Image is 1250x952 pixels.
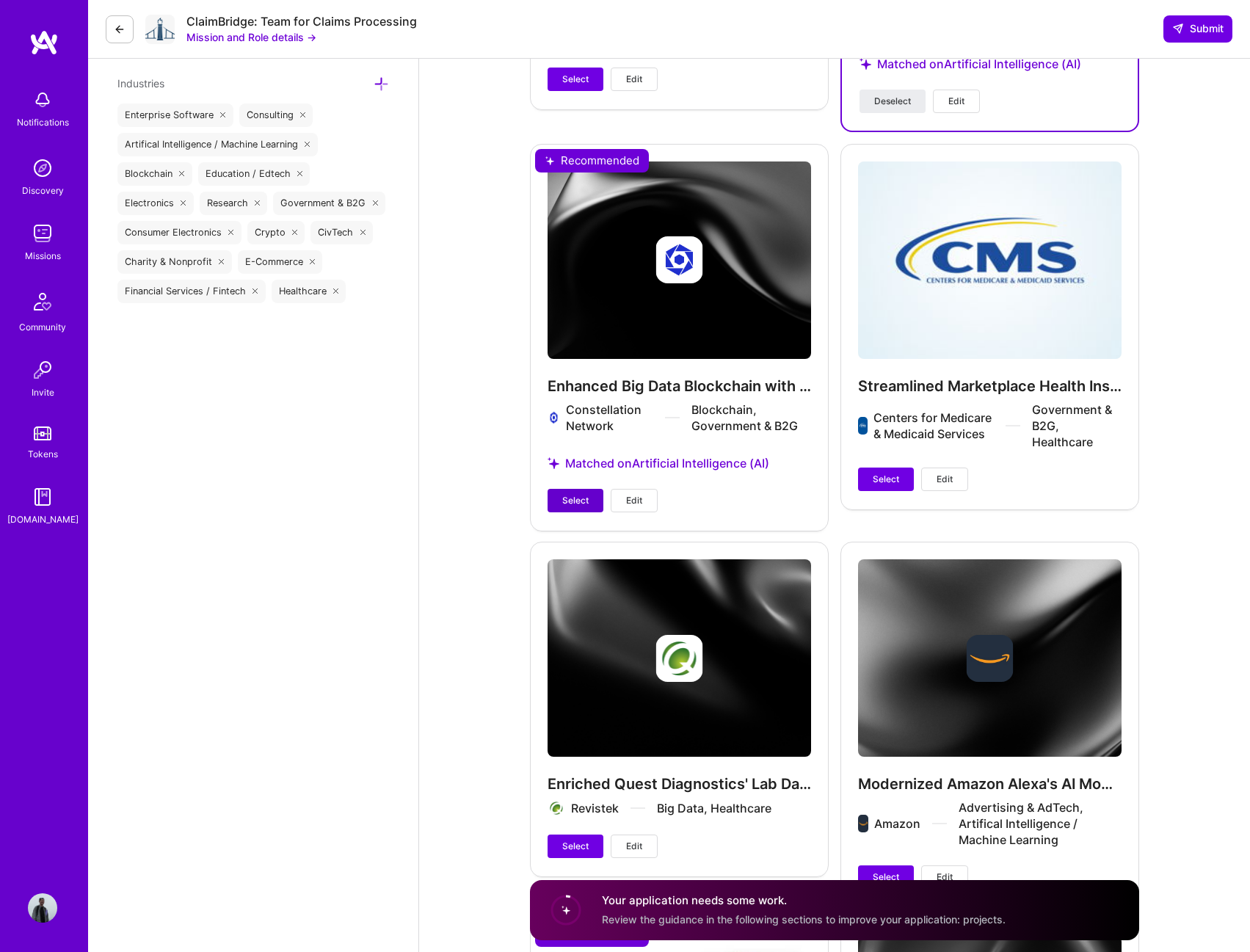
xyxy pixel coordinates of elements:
div: Blockchain [117,162,192,186]
img: logo [29,29,59,56]
button: Select [548,68,603,91]
button: Edit [921,865,968,889]
img: User Avatar [28,893,57,923]
button: Select [858,468,914,491]
button: Edit [921,468,968,491]
span: Submit [1172,21,1224,36]
span: Select [562,494,589,507]
i: icon SendLight [1172,23,1184,34]
div: ClaimBridge: Team for Claims Processing [186,14,417,29]
div: Electronics [117,192,194,215]
div: Financial Services / Fintech [117,280,266,303]
div: Notifications [17,115,69,130]
span: Select [873,871,899,884]
i: icon Close [333,288,339,294]
div: Research [200,192,268,215]
span: Edit [937,473,953,486]
button: Select [548,835,603,858]
button: Mission and Role details → [186,29,316,45]
span: Industries [117,77,164,90]
button: Edit [611,489,658,512]
div: Missions [25,248,61,264]
i: icon Close [360,230,366,236]
button: Submit [1163,15,1232,42]
i: icon Close [181,200,186,206]
div: Consulting [239,103,313,127]
img: Company Logo [145,15,175,44]
div: Discovery [22,183,64,198]
i: icon Close [228,230,234,236]
span: Edit [626,840,642,853]
div: Healthcare [272,280,346,303]
i: icon Close [252,288,258,294]
button: Edit [611,68,658,91]
img: teamwork [28,219,57,248]
div: Invite [32,385,54,400]
div: Government & B2G [273,192,385,215]
div: Crypto [247,221,305,244]
span: Edit [948,95,964,108]
i: icon LeftArrowDark [114,23,126,35]
span: Select [873,473,899,486]
i: icon Close [179,171,185,177]
button: Edit [611,835,658,858]
img: bell [28,85,57,115]
span: Select [562,840,589,853]
span: Select [562,73,589,86]
img: guide book [28,482,57,512]
div: [DOMAIN_NAME] [7,512,79,527]
i: icon Close [220,112,226,118]
span: Deselect [874,95,911,108]
i: icon Close [255,200,261,206]
img: Community [25,284,60,319]
div: CivTech [310,221,373,244]
h4: Your application needs some work. [602,893,1006,909]
i: icon Close [297,171,303,177]
i: icon Close [292,230,298,236]
img: discovery [28,153,57,183]
div: Consumer Electronics [117,221,241,244]
button: Select [858,865,914,889]
button: Select [548,489,603,512]
div: Enterprise Software [117,103,233,127]
span: Edit [626,73,642,86]
div: E-Commerce [238,250,323,274]
button: Deselect [860,90,926,113]
div: Community [19,319,66,335]
div: Education / Edtech [198,162,310,186]
button: Edit [933,90,980,113]
i: icon StarsPurple [860,58,871,70]
div: Artifical Intelligence / Machine Learning [117,133,318,156]
div: Tokens [28,446,58,462]
i: icon Close [310,259,316,265]
i: icon Close [372,200,378,206]
img: tokens [34,426,51,440]
span: Review the guidance in the following sections to improve your application: projects. [602,913,1006,926]
a: User Avatar [24,893,61,923]
div: Matched on Artificial Intelligence (AI) [860,39,1120,90]
span: Edit [626,494,642,507]
div: Charity & Nonprofit [117,250,232,274]
img: Invite [28,355,57,385]
i: icon Close [219,259,225,265]
i: icon Close [300,112,306,118]
i: icon Close [305,142,310,148]
span: Edit [937,871,953,884]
